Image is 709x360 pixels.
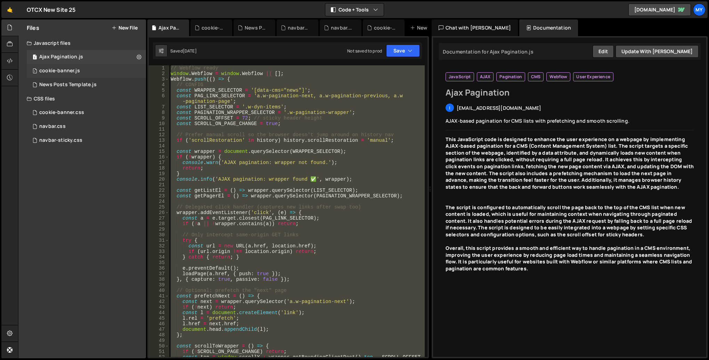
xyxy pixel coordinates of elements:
div: 41 [149,293,169,299]
div: Javascript files [18,36,146,50]
div: 30 [149,232,169,238]
div: 18 [149,165,169,171]
div: 10 [149,121,169,126]
div: 36 [149,265,169,271]
div: 1 [149,65,169,71]
div: 22 [149,188,169,193]
div: Chat with [PERSON_NAME] [432,19,518,36]
div: 5 [149,88,169,93]
div: 49 [149,338,169,343]
div: 48 [149,332,169,338]
div: 25 [149,204,169,210]
div: Documentation [519,19,578,36]
span: CMS [531,74,540,80]
div: 32 [149,243,169,249]
div: 43 [149,304,169,310]
div: cookie-banner.js [202,24,224,31]
div: 9 [149,115,169,121]
div: 21 [149,182,169,188]
div: navbar.css [39,123,66,130]
div: cookie-banner.css [39,109,84,116]
button: Code + Tools [325,3,384,16]
div: 4 [149,82,169,88]
div: New File [410,24,439,31]
div: 50 [149,343,169,349]
div: 6 [149,93,169,104]
a: [DOMAIN_NAME] [628,3,691,16]
div: 27 [149,215,169,221]
div: 3 [149,76,169,82]
div: 35 [149,260,169,265]
div: 16688/45584.js [27,78,146,92]
div: navbar-sticky.css [288,24,310,31]
div: 38 [149,277,169,282]
div: 12 [149,132,169,138]
button: Update with [PERSON_NAME] [616,45,699,58]
span: AJAX-based pagination for CMS lists with prefetching and smooth scrolling. [446,117,629,124]
div: News Posts Template.js [245,24,267,31]
span: i [449,105,450,111]
div: 28 [149,221,169,227]
div: 20 [149,177,169,182]
div: 47 [149,327,169,332]
div: 16 [149,154,169,160]
div: 26 [149,210,169,215]
div: 16688/46716.css [27,120,146,133]
span: User Experience [576,74,610,80]
a: 🤙 [1,1,18,18]
div: 8 [149,110,169,115]
div: CSS files [18,92,146,106]
div: 13 [149,138,169,143]
div: News Posts Template.js [39,82,97,88]
div: 51 [149,349,169,354]
div: 31 [149,238,169,243]
div: 42 [149,299,169,304]
span: [EMAIL_ADDRESS][DOMAIN_NAME] [457,105,541,111]
span: 1 [33,69,37,74]
div: 29 [149,227,169,232]
div: 14 [149,143,169,149]
span: 1 [33,55,37,60]
div: OTCX New Site 25 [27,6,76,14]
div: 19 [149,171,169,177]
div: 33 [149,249,169,254]
div: 16688/47218.js [27,64,146,78]
a: My [693,3,706,16]
div: Ajax Pagination.js [39,54,83,60]
span: Pagination [499,74,522,80]
div: 46 [149,321,169,327]
div: 45 [149,316,169,321]
div: 34 [149,254,169,260]
h2: Ajax Pagination [446,87,694,98]
button: Edit [593,45,614,58]
button: Save [386,44,420,57]
div: 37 [149,271,169,277]
div: 16688/46718.css [27,133,146,147]
strong: The script is configured to automatically scroll the page back to the top of the CMS list when ne... [446,204,692,238]
div: 2 [149,71,169,76]
div: Ajax Pagination.js [158,24,181,31]
div: 24 [149,199,169,204]
div: [DATE] [183,48,197,54]
div: Saved [170,48,197,54]
div: 11 [149,126,169,132]
div: 44 [149,310,169,316]
span: AJAX [480,74,491,80]
div: 40 [149,288,169,293]
div: 7 [149,104,169,110]
span: Webflow [549,74,567,80]
span: JavaScript [449,74,471,80]
div: 17 [149,160,169,165]
div: 39 [149,282,169,288]
button: New File [112,25,138,31]
strong: Overall, this script provides a smooth and efficient way to handle pagination in a CMS environmen... [446,245,692,272]
div: Documentation for Ajax Pagination.js [441,48,533,55]
h2: Files [27,24,39,32]
strong: This JavaScript code is designed to enhance the user experience on a webpage by implementing AJAX... [446,136,694,190]
div: navbar-sticky.css [39,137,82,144]
div: 16688/47217.css [27,106,146,120]
div: Not saved to prod [347,48,382,54]
div: cookie-banner.css [374,24,396,31]
div: 23 [149,193,169,199]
